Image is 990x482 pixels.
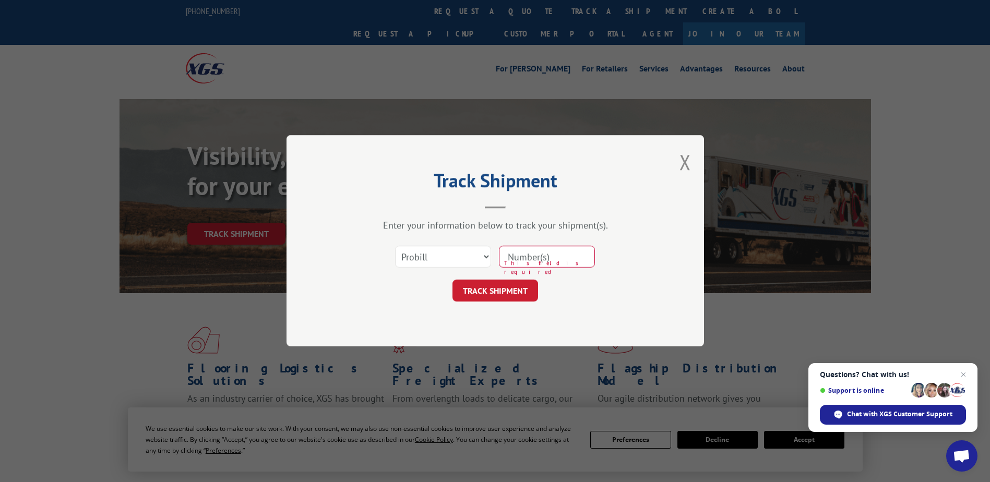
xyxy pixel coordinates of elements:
h2: Track Shipment [339,173,652,193]
button: TRACK SHIPMENT [452,280,538,302]
button: Close modal [679,148,691,176]
input: Number(s) [499,246,595,268]
div: Chat with XGS Customer Support [820,405,966,425]
span: Support is online [820,387,908,394]
span: Close chat [957,368,970,381]
span: Questions? Chat with us! [820,370,966,379]
div: Open chat [946,440,977,472]
span: Chat with XGS Customer Support [847,409,952,419]
span: This field is required [504,259,595,276]
div: Enter your information below to track your shipment(s). [339,220,652,232]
